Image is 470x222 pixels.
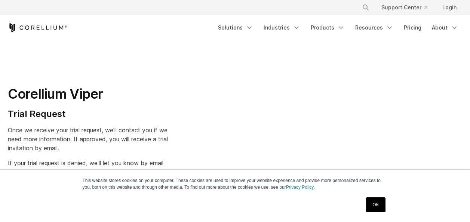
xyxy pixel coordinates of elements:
[83,177,388,191] p: This website stores cookies on your computer. These cookies are used to improve your website expe...
[8,86,171,102] h1: Corellium Viper
[8,23,67,32] a: Corellium Home
[306,21,349,34] a: Products
[436,1,463,14] a: Login
[375,1,433,14] a: Support Center
[353,1,463,14] div: Navigation Menu
[399,21,426,34] a: Pricing
[214,21,258,34] a: Solutions
[214,21,463,34] div: Navigation Menu
[8,159,171,176] span: If your trial request is denied, we'll let you know by email usually within 1 business day depend...
[8,126,168,152] span: Once we receive your trial request, we'll contact you if we need more information. If approved, y...
[351,21,398,34] a: Resources
[366,197,385,212] a: OK
[427,21,463,34] a: About
[259,21,305,34] a: Industries
[359,1,372,14] button: Search
[286,185,315,190] a: Privacy Policy.
[8,108,171,120] h4: Trial Request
